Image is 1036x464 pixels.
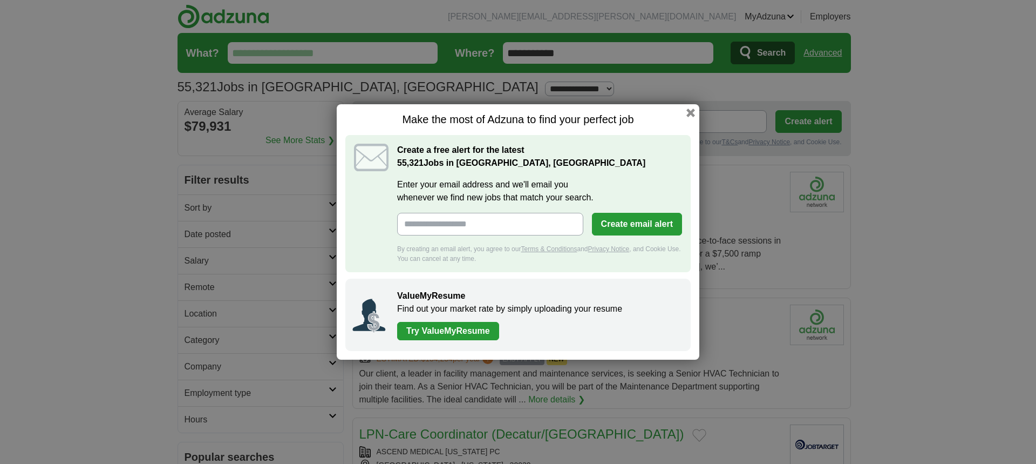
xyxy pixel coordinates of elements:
[345,113,691,126] h1: Make the most of Adzuna to find your perfect job
[397,302,680,315] p: Find out your market rate by simply uploading your resume
[397,178,682,204] label: Enter your email address and we'll email you whenever we find new jobs that match your search.
[588,245,630,253] a: Privacy Notice
[592,213,682,236] button: Create email alert
[397,322,499,340] a: Try ValueMyResume
[397,157,424,170] span: 55,321
[397,290,680,302] h2: ValueMyResume
[397,144,682,170] h2: Create a free alert for the latest
[397,158,645,167] strong: Jobs in [GEOGRAPHIC_DATA], [GEOGRAPHIC_DATA]
[521,245,577,253] a: Terms & Conditions
[354,144,388,171] img: icon_email.svg
[397,244,682,264] div: By creating an email alert, you agree to our and , and Cookie Use. You can cancel at any time.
